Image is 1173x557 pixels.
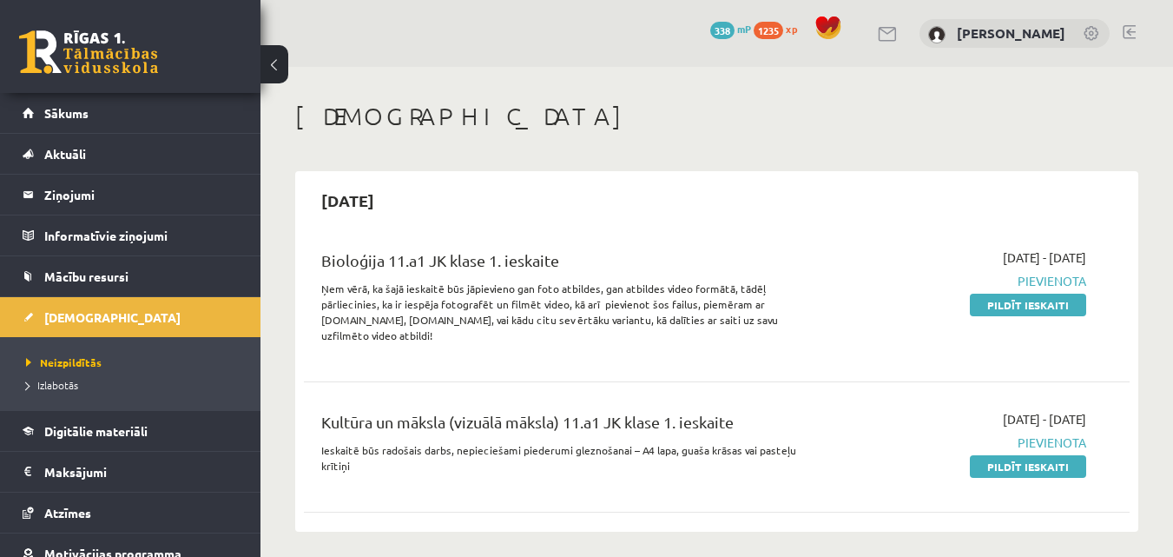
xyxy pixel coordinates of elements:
[23,493,239,533] a: Atzīmes
[295,102,1138,131] h1: [DEMOGRAPHIC_DATA]
[44,175,239,215] legend: Ziņojumi
[23,93,239,133] a: Sākums
[44,216,239,255] legend: Informatīvie ziņojumi
[754,22,783,39] span: 1235
[970,455,1086,478] a: Pildīt ieskaiti
[957,24,1065,42] a: [PERSON_NAME]
[970,294,1086,316] a: Pildīt ieskaiti
[26,355,102,369] span: Neizpildītās
[23,175,239,215] a: Ziņojumi
[26,355,243,370] a: Neizpildītās
[44,423,148,439] span: Digitālie materiāli
[321,249,822,281] div: Bioloģija 11.a1 JK klase 1. ieskaite
[710,22,751,36] a: 338 mP
[26,377,243,393] a: Izlabotās
[1003,249,1086,267] span: [DATE] - [DATE]
[786,22,797,36] span: xp
[44,146,86,162] span: Aktuāli
[1003,410,1086,428] span: [DATE] - [DATE]
[754,22,806,36] a: 1235 xp
[23,134,239,174] a: Aktuāli
[23,452,239,492] a: Maksājumi
[848,434,1086,452] span: Pievienota
[737,22,751,36] span: mP
[23,256,239,296] a: Mācību resursi
[44,105,89,121] span: Sākums
[26,378,78,392] span: Izlabotās
[19,30,158,74] a: Rīgas 1. Tālmācības vidusskola
[23,411,239,451] a: Digitālie materiāli
[321,410,822,442] div: Kultūra un māksla (vizuālā māksla) 11.a1 JK klase 1. ieskaite
[44,269,129,284] span: Mācību resursi
[23,297,239,337] a: [DEMOGRAPHIC_DATA]
[848,272,1086,290] span: Pievienota
[44,309,181,325] span: [DEMOGRAPHIC_DATA]
[23,216,239,255] a: Informatīvie ziņojumi
[321,281,822,343] p: Ņem vērā, ka šajā ieskaitē būs jāpievieno gan foto atbildes, gan atbildes video formātā, tādēļ pā...
[928,26,946,43] img: Agata Kapisterņicka
[44,505,91,521] span: Atzīmes
[44,452,239,492] legend: Maksājumi
[321,442,822,474] p: Ieskaitē būs radošais darbs, nepieciešami piederumi gleznošanai – A4 lapa, guaša krāsas vai paste...
[710,22,735,39] span: 338
[304,180,392,221] h2: [DATE]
